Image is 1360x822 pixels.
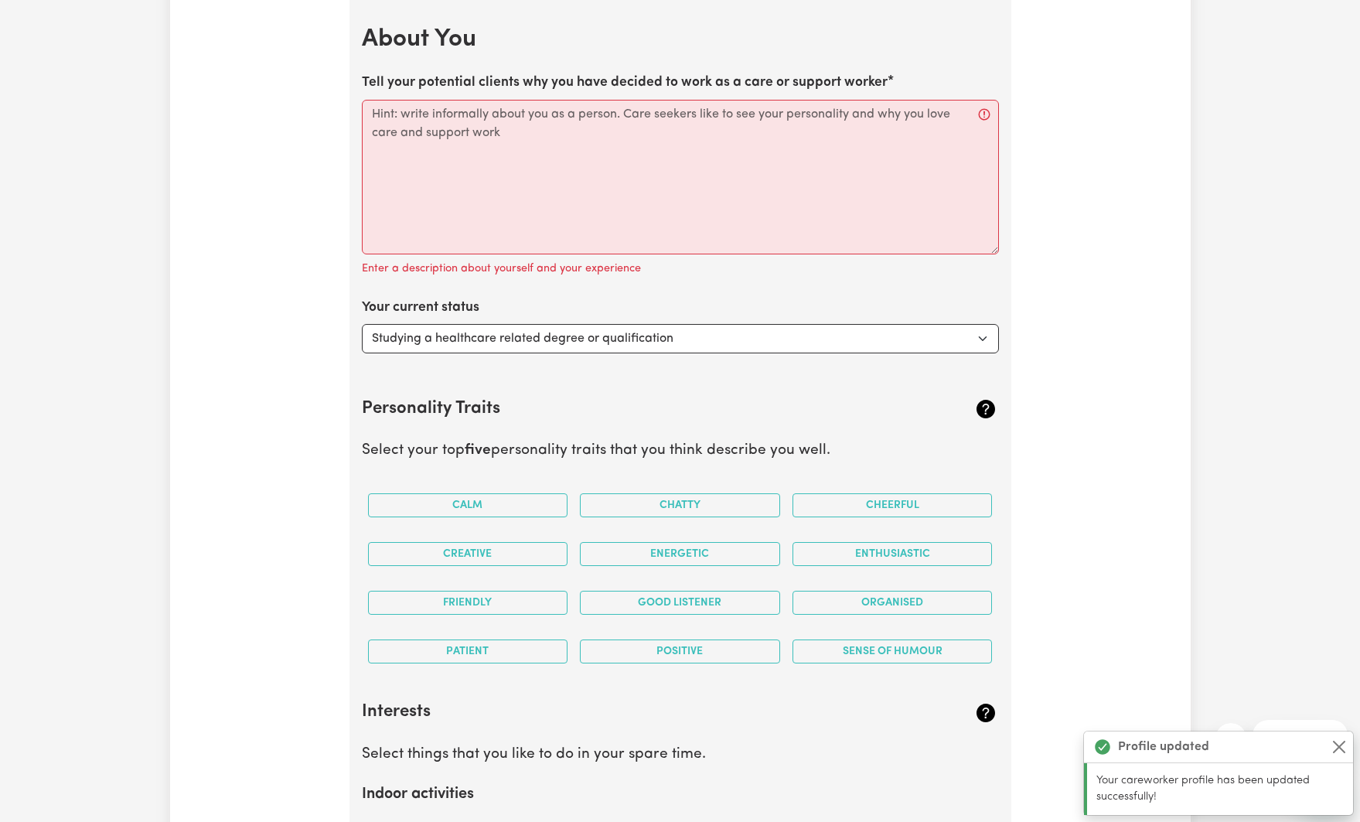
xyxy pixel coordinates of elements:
[362,440,999,462] p: Select your top personality traits that you think describe you well.
[1215,723,1246,754] iframe: Close message
[580,542,780,566] button: Energetic
[368,640,568,663] button: Patient
[368,591,568,615] button: Friendly
[580,591,780,615] button: Good Listener
[792,542,993,566] button: Enthusiastic
[792,493,993,517] button: Cheerful
[580,640,780,663] button: Positive
[362,399,893,420] h2: Personality Traits
[580,493,780,517] button: Chatty
[362,702,893,723] h2: Interests
[792,640,993,663] button: Sense of Humour
[368,493,568,517] button: Calm
[792,591,993,615] button: Organised
[362,73,888,93] label: Tell your potential clients why you have decided to work as a care or support worker
[1330,738,1348,756] button: Close
[1096,773,1344,806] p: Your careworker profile has been updated successfully!
[368,542,568,566] button: Creative
[362,298,479,318] label: Your current status
[362,25,999,54] h2: About You
[1253,720,1348,754] iframe: Message from company
[362,261,641,278] p: Enter a description about yourself and your experience
[1118,738,1209,756] strong: Profile updated
[362,744,999,766] p: Select things that you like to do in your spare time.
[465,443,491,458] b: five
[362,785,999,803] h2: Indoor activities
